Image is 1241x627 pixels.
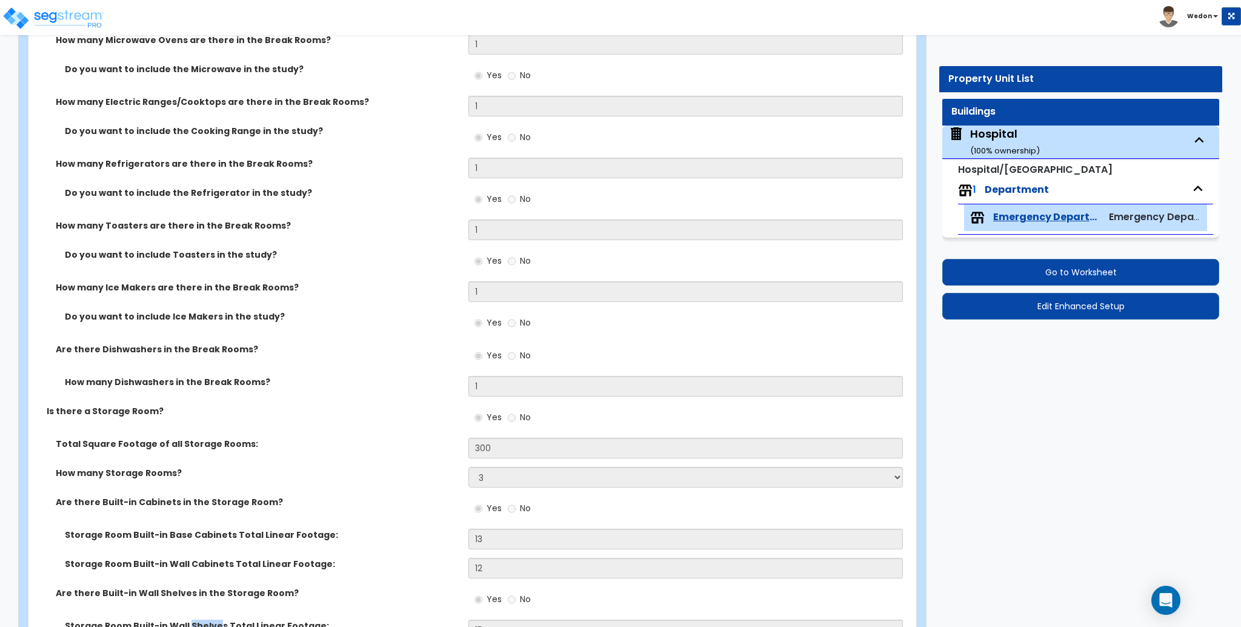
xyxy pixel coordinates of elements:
[1158,6,1179,27] img: avatar.png
[56,281,459,293] label: How many Ice Makers are there in the Break Rooms?
[65,558,459,570] label: Storage Room Built-in Wall Cabinets Total Linear Footage:
[474,69,482,82] input: Yes
[474,317,482,330] input: Yes
[65,125,459,137] label: Do you want to include the Cooking Range in the study?
[508,69,516,82] input: No
[487,593,502,605] span: Yes
[942,259,1219,286] button: Go to Worksheet
[65,249,459,261] label: Do you want to include Toasters in the study?
[474,349,482,363] input: Yes
[487,131,502,143] span: Yes
[985,183,1049,196] span: Department
[520,411,531,423] span: No
[56,343,459,355] label: Are there Dishwashers in the Break Rooms?
[487,317,502,329] span: Yes
[948,72,1213,86] div: Property Unit List
[970,126,1040,157] div: Hospital
[474,131,482,144] input: Yes
[520,193,531,205] span: No
[474,502,482,515] input: Yes
[56,587,459,599] label: Are there Built-in Wall Shelves in the Storage Room?
[970,210,985,225] img: tenants.png
[508,317,516,330] input: No
[487,411,502,423] span: Yes
[56,467,459,479] label: How many Storage Rooms?
[970,145,1040,156] small: ( 100 % ownership)
[474,193,482,206] input: Yes
[474,255,482,268] input: Yes
[47,405,459,417] label: Is there a Storage Room?
[948,126,1040,157] span: Hospital
[520,255,531,267] span: No
[520,317,531,329] span: No
[508,193,516,206] input: No
[1151,586,1180,615] div: Open Intercom Messenger
[56,496,459,508] label: Are there Built-in Cabinets in the Storage Room?
[508,502,516,515] input: No
[487,349,502,361] span: Yes
[508,255,516,268] input: No
[973,183,976,196] span: 1
[508,349,516,363] input: No
[520,593,531,605] span: No
[2,6,105,30] img: logo_pro_r.png
[65,63,459,75] label: Do you want to include the Microwave in the study?
[56,438,459,450] label: Total Square Footage of all Storage Rooms:
[508,593,516,606] input: No
[520,131,531,143] span: No
[1187,12,1212,21] b: Wedon
[65,376,459,388] label: How many Dishwashers in the Break Rooms?
[958,163,1113,176] small: Hospital/Surgery Center
[474,593,482,606] input: Yes
[65,529,459,541] label: Storage Room Built-in Base Cabinets Total Linear Footage:
[487,69,502,81] span: Yes
[56,34,459,46] label: How many Microwave Ovens are there in the Break Rooms?
[948,126,964,142] img: building.svg
[487,255,502,267] span: Yes
[487,502,502,514] span: Yes
[65,187,459,199] label: Do you want to include the Refrigerator in the study?
[474,411,482,424] input: Yes
[508,411,516,424] input: No
[520,502,531,514] span: No
[65,310,459,323] label: Do you want to include Ice Makers in the study?
[508,131,516,144] input: No
[951,105,1210,119] div: Buildings
[520,69,531,81] span: No
[56,158,459,170] label: How many Refrigerators are there in the Break Rooms?
[56,220,459,232] label: How many Toasters are there in the Break Rooms?
[56,96,459,108] label: How many Electric Ranges/Cooktops are there in the Break Rooms?
[487,193,502,205] span: Yes
[993,210,1097,224] span: Emergency Department
[958,183,973,198] img: tenants.png
[942,293,1219,320] button: Edit Enhanced Setup
[520,349,531,361] span: No
[1109,210,1228,224] span: Emergency Department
